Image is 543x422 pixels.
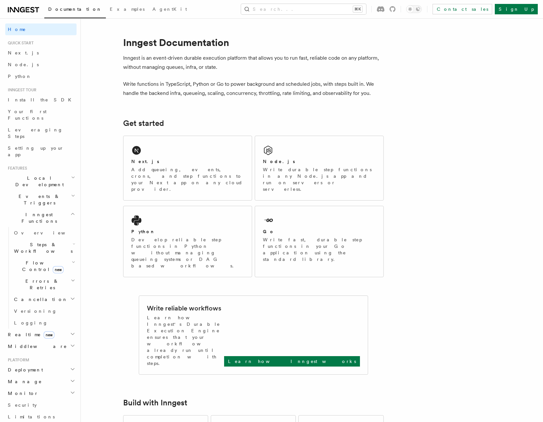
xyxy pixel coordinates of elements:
[5,142,77,160] a: Setting up your app
[14,230,81,235] span: Overview
[8,26,26,33] span: Home
[8,62,39,67] span: Node.js
[123,398,187,407] a: Build with Inngest
[5,172,77,190] button: Local Development
[131,228,155,235] h2: Python
[131,236,244,269] p: Develop reliable step functions in Python without managing queueing systems or DAG based workflows.
[263,228,275,235] h2: Go
[11,257,77,275] button: Flow Controlnew
[14,309,57,314] span: Versioning
[147,314,224,367] p: Learn how Inngest's Durable Execution Engine ensures that your workflow already run until complet...
[152,7,187,12] span: AgentKit
[5,193,71,206] span: Events & Triggers
[5,40,34,46] span: Quick start
[8,402,37,408] span: Security
[11,241,73,254] span: Steps & Workflows
[48,7,102,12] span: Documentation
[5,70,77,82] a: Python
[11,296,68,303] span: Cancellation
[5,87,36,93] span: Inngest tour
[433,4,492,14] a: Contact sales
[131,166,244,192] p: Add queueing, events, crons, and step functions to your Next app on any cloud provider.
[8,109,47,121] span: Your first Functions
[5,190,77,209] button: Events & Triggers
[110,7,145,12] span: Examples
[5,378,42,385] span: Manage
[5,357,29,363] span: Platform
[255,136,384,201] a: Node.jsWrite durable step functions in any Node.js app and run on servers or serverless.
[5,175,71,188] span: Local Development
[106,2,149,18] a: Examples
[123,37,384,48] h1: Inngest Documentation
[5,23,77,35] a: Home
[5,376,77,387] button: Manage
[5,47,77,59] a: Next.js
[123,80,384,98] p: Write functions in TypeScript, Python or Go to power background and scheduled jobs, with steps bu...
[8,127,63,139] span: Leveraging Steps
[5,106,77,124] a: Your first Functions
[224,356,360,367] a: Learn how Inngest works
[406,5,422,13] button: Toggle dark mode
[228,358,356,365] p: Learn how Inngest works
[11,239,77,257] button: Steps & Workflows
[241,4,366,14] button: Search...⌘K
[11,227,77,239] a: Overview
[5,59,77,70] a: Node.js
[5,94,77,106] a: Install the SDK
[8,74,32,79] span: Python
[8,414,55,419] span: Limitations
[123,136,252,201] a: Next.jsAdd queueing, events, crons, and step functions to your Next app on any cloud provider.
[123,119,164,128] a: Get started
[44,331,54,339] span: new
[11,275,77,294] button: Errors & Retries
[5,390,38,397] span: Monitor
[5,166,27,171] span: Features
[5,364,77,376] button: Deployment
[123,206,252,277] a: PythonDevelop reliable step functions in Python without managing queueing systems or DAG based wo...
[5,399,77,411] a: Security
[149,2,191,18] a: AgentKit
[11,317,77,329] a: Logging
[8,50,39,55] span: Next.js
[11,260,72,273] span: Flow Control
[147,304,221,313] h2: Write reliable workflows
[263,158,295,165] h2: Node.js
[5,367,43,373] span: Deployment
[5,340,77,352] button: Middleware
[8,97,75,102] span: Install the SDK
[5,387,77,399] button: Monitor
[5,124,77,142] a: Leveraging Steps
[263,166,376,192] p: Write durable step functions in any Node.js app and run on servers or serverless.
[5,343,67,350] span: Middleware
[8,145,64,157] span: Setting up your app
[131,158,159,165] h2: Next.js
[353,6,362,12] kbd: ⌘K
[53,266,64,273] span: new
[5,211,70,224] span: Inngest Functions
[11,278,71,291] span: Errors & Retries
[14,320,48,325] span: Logging
[495,4,538,14] a: Sign Up
[11,294,77,305] button: Cancellation
[5,227,77,329] div: Inngest Functions
[5,331,54,338] span: Realtime
[255,206,384,277] a: GoWrite fast, durable step functions in your Go application using the standard library.
[263,236,376,263] p: Write fast, durable step functions in your Go application using the standard library.
[5,329,77,340] button: Realtimenew
[44,2,106,18] a: Documentation
[123,53,384,72] p: Inngest is an event-driven durable execution platform that allows you to run fast, reliable code ...
[11,305,77,317] a: Versioning
[5,209,77,227] button: Inngest Functions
